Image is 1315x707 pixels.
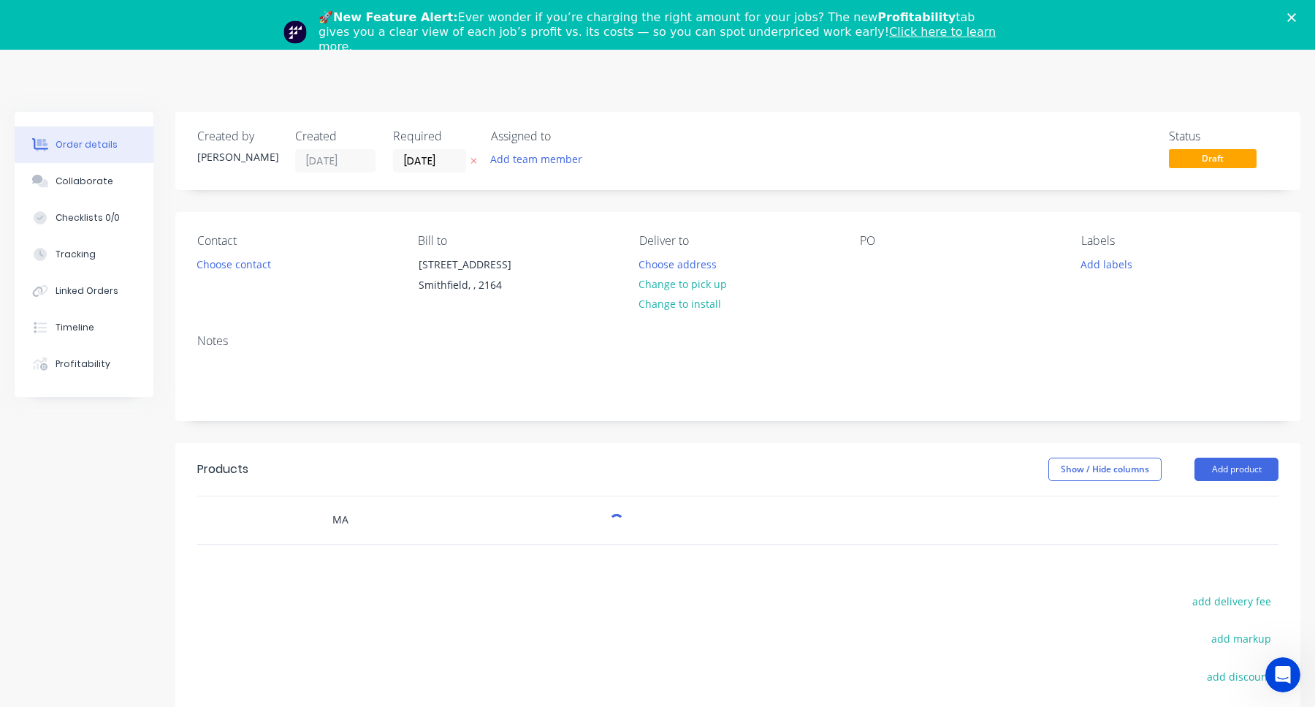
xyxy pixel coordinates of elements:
[1169,149,1257,167] span: Draft
[197,129,278,143] div: Created by
[319,10,1008,54] div: 🚀 Ever wonder if you’re charging the right amount for your jobs? The new tab gives you a clear vi...
[1184,591,1278,611] button: add delivery fee
[419,275,540,295] div: Smithfield, , 2164
[283,20,307,44] img: Profile image for Team
[1194,458,1278,481] button: Add product
[56,138,118,151] div: Order details
[491,129,637,143] div: Assigned to
[332,505,624,534] input: Start typing to add a product...
[393,129,473,143] div: Required
[15,200,153,236] button: Checklists 0/0
[639,234,836,248] div: Deliver to
[631,254,725,273] button: Choose address
[1072,254,1140,273] button: Add labels
[197,334,1278,348] div: Notes
[406,254,552,300] div: [STREET_ADDRESS]Smithfield, , 2164
[56,211,120,224] div: Checklists 0/0
[56,284,118,298] div: Linked Orders
[15,126,153,163] button: Order details
[295,129,376,143] div: Created
[1287,13,1302,22] div: Close
[15,236,153,273] button: Tracking
[418,234,615,248] div: Bill to
[1199,666,1278,686] button: add discount
[877,10,956,24] b: Profitability
[483,149,590,169] button: Add team member
[333,10,458,24] b: New Feature Alert:
[15,163,153,200] button: Collaborate
[56,248,96,261] div: Tracking
[1081,234,1278,248] div: Labels
[197,234,394,248] div: Contact
[197,461,248,478] div: Products
[1048,458,1162,481] button: Show / Hide columns
[1265,657,1300,692] iframe: Intercom live chat
[15,273,153,309] button: Linked Orders
[319,25,996,53] a: Click here to learn more.
[15,346,153,382] button: Profitability
[1203,629,1278,649] button: add markup
[491,149,590,169] button: Add team member
[631,294,729,314] button: Change to install
[419,254,540,275] div: [STREET_ADDRESS]
[56,175,113,188] div: Collaborate
[189,254,279,273] button: Choose contact
[56,358,110,371] div: Profitability
[56,321,94,334] div: Timeline
[1169,129,1278,143] div: Status
[15,309,153,346] button: Timeline
[631,274,735,294] button: Change to pick up
[197,149,278,165] div: [PERSON_NAME]
[860,234,1057,248] div: PO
